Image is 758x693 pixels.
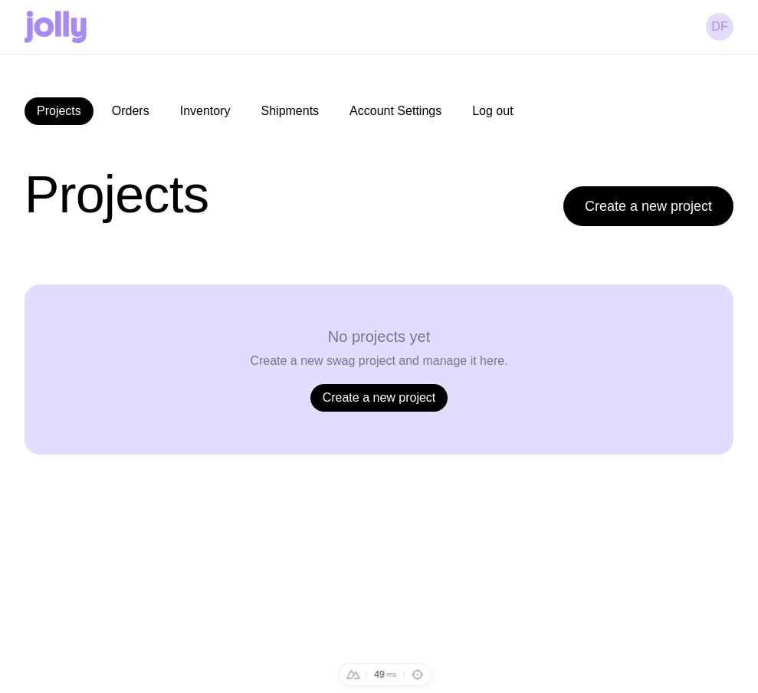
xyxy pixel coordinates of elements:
[563,186,733,226] a: Create a new project
[249,97,332,125] a: Shipments
[25,97,94,125] a: Projects
[25,169,208,218] h1: Projects
[100,97,162,125] a: Orders
[337,97,454,125] a: Account Settings
[310,384,448,412] a: Create a new project
[460,97,525,125] button: Log out
[706,13,733,41] a: df
[250,353,507,369] p: Create a new swag project and manage it here.
[168,97,243,125] a: Inventory
[250,327,507,346] h3: No projects yet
